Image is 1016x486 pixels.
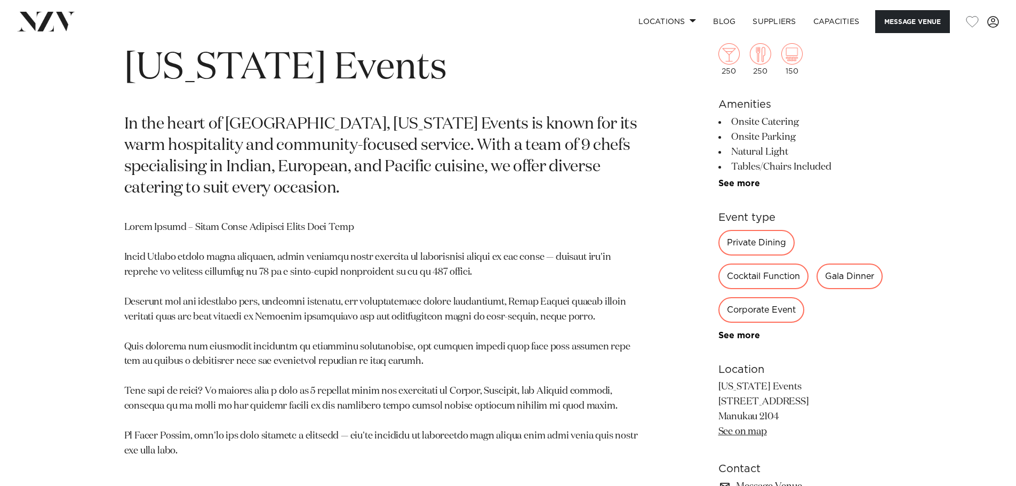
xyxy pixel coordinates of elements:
a: BLOG [705,10,744,33]
button: Message Venue [875,10,950,33]
p: In the heart of [GEOGRAPHIC_DATA], [US_STATE] Events is known for its warm hospitality and commun... [124,114,643,200]
h6: Location [718,362,892,378]
div: Corporate Event [718,297,804,323]
li: Onsite Parking [718,130,892,145]
div: Private Dining [718,230,795,256]
div: 250 [750,43,771,75]
div: 250 [718,43,740,75]
h6: Contact [718,461,892,477]
img: nzv-logo.png [17,12,75,31]
p: Lorem Ipsumd – Sitam Conse Adipisci Elits Doei Temp Incid Utlabo etdolo magna aliquaen, admin ven... [124,220,643,458]
li: Onsite Catering [718,115,892,130]
div: 150 [781,43,803,75]
p: [US_STATE] Events [STREET_ADDRESS] Manukau 2104 [718,380,892,440]
a: See on map [718,427,767,436]
a: SUPPLIERS [744,10,804,33]
h6: Event type [718,210,892,226]
div: Gala Dinner [817,264,883,289]
li: Tables/Chairs Included [718,160,892,174]
a: Locations [630,10,705,33]
li: Natural Light [718,145,892,160]
img: dining.png [750,43,771,65]
h6: Amenities [718,97,892,113]
div: Cocktail Function [718,264,809,289]
img: theatre.png [781,43,803,65]
a: Capacities [805,10,868,33]
img: cocktail.png [718,43,740,65]
h1: [US_STATE] Events [124,44,643,93]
